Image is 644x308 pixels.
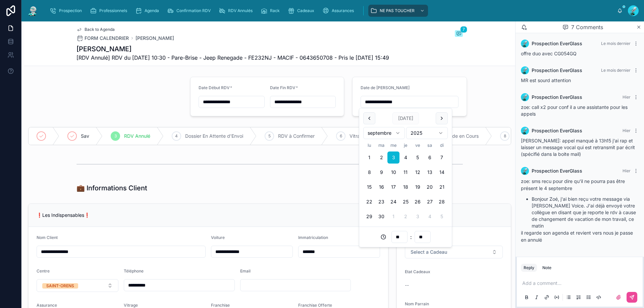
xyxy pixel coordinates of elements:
[411,249,447,255] span: Select a Cadeau
[363,142,375,149] th: lundi
[521,51,577,56] span: offre duo avec CG054GQ
[424,210,436,223] button: samedi 4 octobre 2025
[375,196,387,208] button: mardi 23 septembre 2025
[399,166,412,178] button: jeudi 11 septembre 2025
[405,282,409,289] span: --
[124,133,150,139] span: RDV Annulé
[375,181,387,193] button: mardi 16 septembre 2025
[332,8,354,13] span: Assurances
[504,133,506,139] span: 8
[298,235,328,240] span: Immatriculation
[387,151,399,164] button: Today, mercredi 3 septembre 2025, selected
[375,210,387,223] button: mardi 30 septembre 2025
[363,210,375,223] button: lundi 29 septembre 2025
[532,196,639,229] li: Bonjour Zoé, j'ai bien reçu votre message via [PERSON_NAME] Voice. J'ai déjà envoyé votre collègu...
[211,235,225,240] span: Voiture
[436,196,448,208] button: dimanche 28 septembre 2025
[424,151,436,164] button: samedi 6 septembre 2025
[37,268,50,273] span: Centre
[363,151,375,164] button: lundi 1 septembre 2025
[136,35,174,42] a: [PERSON_NAME]
[363,196,375,208] button: lundi 22 septembre 2025
[76,54,389,62] span: [RDV Annulé] RDV du [DATE] 10:30 - Pare-Brise - Jeep Renegade - FE232NJ - MACIF - 0643650708 - Pr...
[387,196,399,208] button: mercredi 24 septembre 2025
[211,303,230,308] span: Franchise
[37,235,58,240] span: Nom Client
[532,40,582,47] span: Prospection EverGlass
[99,8,127,13] span: Professionnels
[436,181,448,193] button: dimanche 21 septembre 2025
[375,166,387,178] button: mardi 9 septembre 2025
[399,181,412,193] button: jeudi 18 septembre 2025
[133,5,164,17] a: Agenda
[387,142,399,149] th: mercredi
[340,133,342,139] span: 6
[460,26,467,33] span: 7
[176,8,211,13] span: Confirmation RDV
[424,166,436,178] button: samedi 13 septembre 2025
[412,151,424,164] button: vendredi 5 septembre 2025
[37,303,57,308] span: Assurance
[424,142,436,149] th: samedi
[521,178,639,192] p: zoe: sms recu pour dire qu'il ne pourra pas être présent le 4 septembre
[387,181,399,193] button: mercredi 17 septembre 2025
[268,133,271,139] span: 5
[363,181,375,193] button: lundi 15 septembre 2025
[286,5,319,17] a: Cadeaux
[532,67,582,74] span: Prospection EverGlass
[363,231,448,243] div: :
[601,41,631,46] span: Le mois dernier
[521,104,628,117] span: zoe: call x2 pour conf il a une assistante pour les appels
[399,142,412,149] th: jeudi
[542,265,551,270] div: Note
[375,151,387,164] button: mardi 2 septembre 2025
[532,168,582,174] span: Prospection EverGlass
[76,183,147,193] h1: 💼 Informations Client
[436,142,448,149] th: dimanche
[399,196,412,208] button: jeudi 25 septembre 2025
[375,142,387,149] th: mardi
[76,44,389,54] h1: [PERSON_NAME]
[433,133,479,139] span: Commande en Cours
[424,196,436,208] button: samedi 27 septembre 2025
[412,142,424,149] th: vendredi
[228,8,253,13] span: RDV Annulés
[145,8,159,13] span: Agenda
[532,94,582,101] span: Prospection EverGlass
[363,142,448,223] table: septembre 2025
[387,166,399,178] button: mercredi 10 septembre 2025
[76,27,115,32] a: Back to Agenda
[571,23,603,31] span: 7 Comments
[27,5,39,16] img: App logo
[540,264,554,272] button: Note
[46,283,74,289] div: SAINT-ORENS
[436,210,448,223] button: dimanche 5 octobre 2025
[405,269,430,274] span: Etat Cadeaux
[412,196,424,208] button: vendredi 26 septembre 2025
[88,5,132,17] a: Professionnels
[124,268,144,273] span: Téléphone
[217,5,257,17] a: RDV Annulés
[37,279,118,292] button: Select Button
[240,268,251,273] span: Email
[521,229,639,243] p: il regarde son agenda et revient vers nous je passe en annulé
[436,151,448,164] button: dimanche 7 septembre 2025
[601,68,631,73] span: Le mois dernier
[405,301,429,306] span: Nom Parrain
[37,212,90,218] span: ❗Les Indispensables❗
[412,210,424,223] button: vendredi 3 octobre 2025
[185,133,243,139] span: Dossier En Attente d'Envoi
[361,85,410,90] span: Date de [PERSON_NAME]
[199,85,230,90] span: Date Début RDV
[623,128,631,133] span: Hier
[124,303,138,308] span: Vitrage
[368,5,428,17] a: NE PAS TOUCHER
[270,8,280,13] span: Rack
[387,210,399,223] button: mercredi 1 octobre 2025
[320,5,359,17] a: Assurances
[259,5,284,17] a: Rack
[48,5,87,17] a: Prospection
[623,95,631,100] span: Hier
[521,77,571,83] span: MR est sourd attention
